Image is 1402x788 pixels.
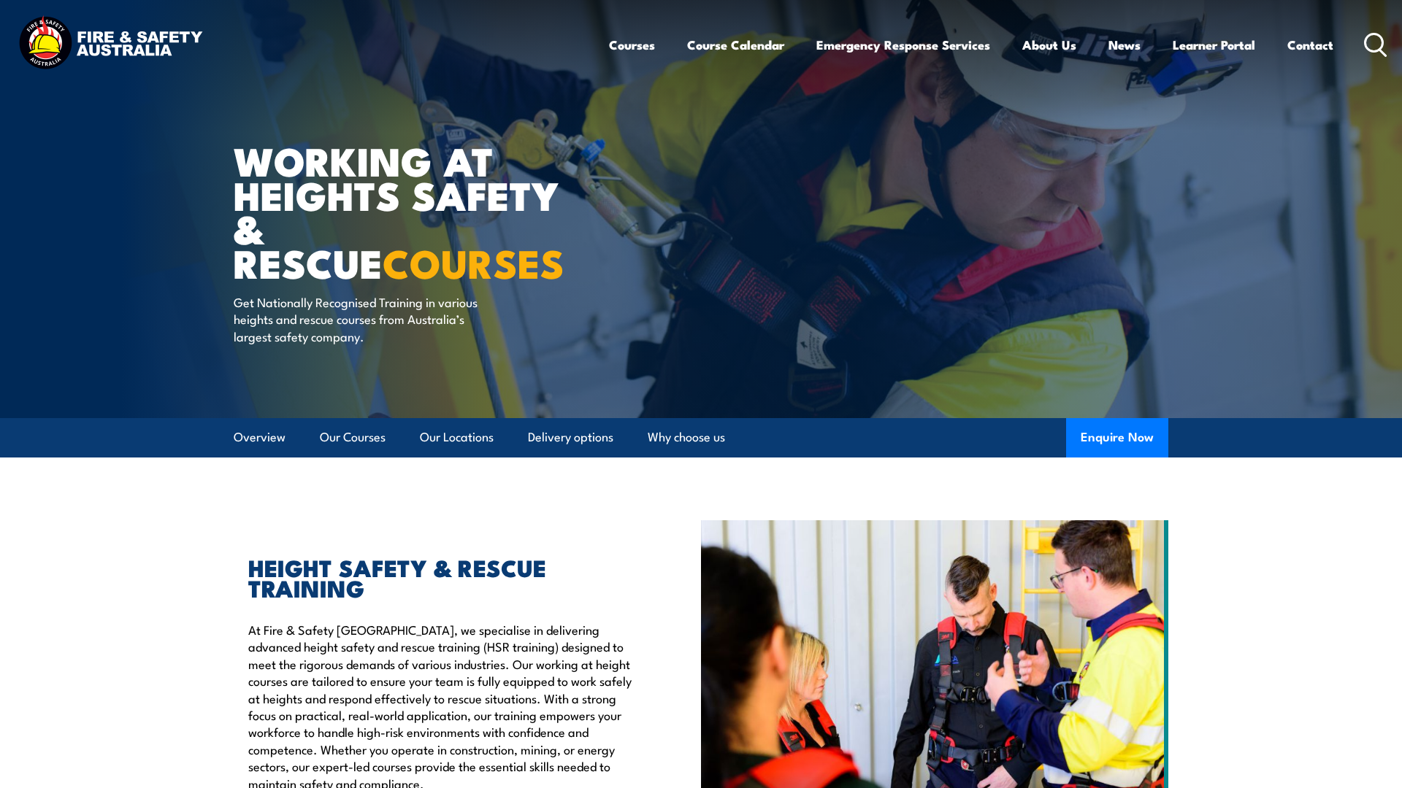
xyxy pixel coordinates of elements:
a: Our Locations [420,418,494,457]
button: Enquire Now [1066,418,1168,457]
a: Learner Portal [1173,26,1255,64]
a: Why choose us [648,418,725,457]
a: About Us [1022,26,1076,64]
a: Courses [609,26,655,64]
h2: HEIGHT SAFETY & RESCUE TRAINING [248,557,634,598]
a: Course Calendar [687,26,784,64]
a: Our Courses [320,418,386,457]
strong: COURSES [383,231,564,292]
h1: WORKING AT HEIGHTS SAFETY & RESCUE [234,143,594,279]
a: News [1108,26,1141,64]
a: Contact [1287,26,1333,64]
a: Overview [234,418,286,457]
p: Get Nationally Recognised Training in various heights and rescue courses from Australia’s largest... [234,293,500,344]
a: Emergency Response Services [816,26,990,64]
a: Delivery options [528,418,613,457]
